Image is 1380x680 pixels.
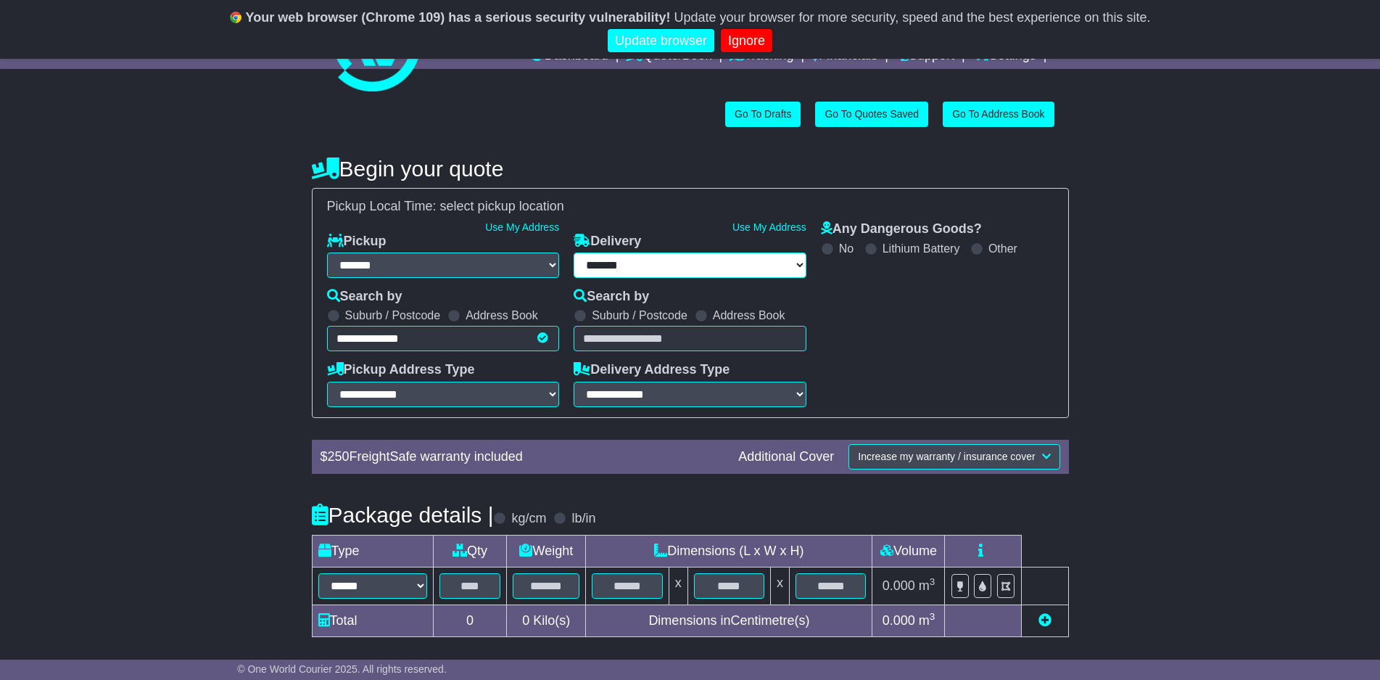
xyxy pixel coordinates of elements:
[312,535,433,567] td: Type
[574,362,730,378] label: Delivery Address Type
[327,362,475,378] label: Pickup Address Type
[586,535,872,567] td: Dimensions (L x W x H)
[608,29,714,53] a: Update browser
[943,102,1054,127] a: Go To Address Book
[919,613,935,628] span: m
[586,605,872,636] td: Dimensions in Centimetre(s)
[815,102,928,127] a: Go To Quotes Saved
[592,308,687,322] label: Suburb / Postcode
[988,242,1017,255] label: Other
[771,567,790,605] td: x
[440,199,564,213] span: select pickup location
[731,449,841,465] div: Additional Cover
[574,234,641,250] label: Delivery
[511,511,546,527] label: kg/cm
[345,308,441,322] label: Suburb / Postcode
[320,199,1061,215] div: Pickup Local Time:
[721,29,772,53] a: Ignore
[312,605,433,636] td: Total
[246,10,671,25] b: Your web browser (Chrome 109) has a serious security vulnerability!
[507,605,586,636] td: Kilo(s)
[848,444,1059,470] button: Increase my warranty / insurance cover
[507,535,586,567] td: Weight
[725,102,801,127] a: Go To Drafts
[919,578,935,593] span: m
[883,578,915,593] span: 0.000
[930,611,935,622] sup: 3
[485,221,559,233] a: Use My Address
[328,449,350,464] span: 250
[327,289,402,305] label: Search by
[237,663,447,675] span: © One World Courier 2025. All rights reserved.
[574,289,649,305] label: Search by
[313,449,732,465] div: $ FreightSafe warranty included
[312,157,1069,181] h4: Begin your quote
[821,221,982,237] label: Any Dangerous Goods?
[1038,613,1051,628] a: Add new item
[327,234,387,250] label: Pickup
[669,567,687,605] td: x
[839,242,854,255] label: No
[713,308,785,322] label: Address Book
[732,221,806,233] a: Use My Address
[930,576,935,587] sup: 3
[872,535,945,567] td: Volume
[522,613,529,628] span: 0
[571,511,595,527] label: lb/in
[433,605,507,636] td: 0
[883,242,960,255] label: Lithium Battery
[466,308,538,322] label: Address Book
[858,451,1035,462] span: Increase my warranty / insurance cover
[433,535,507,567] td: Qty
[674,10,1150,25] span: Update your browser for more security, speed and the best experience on this site.
[883,613,915,628] span: 0.000
[312,503,494,527] h4: Package details |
